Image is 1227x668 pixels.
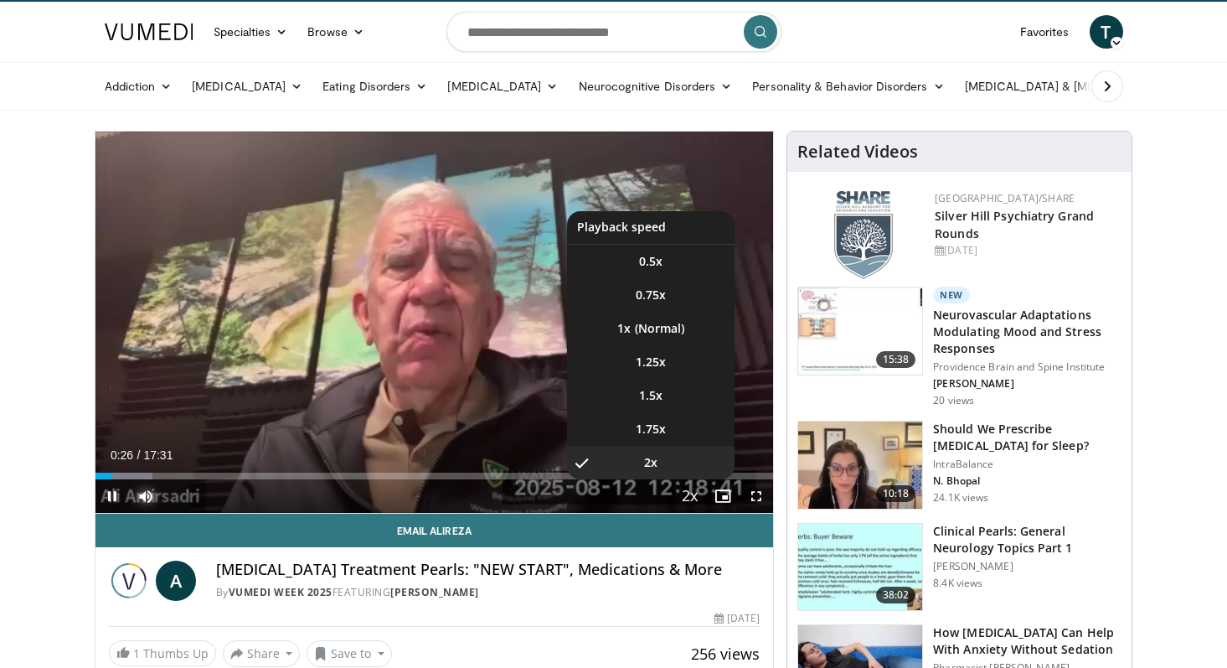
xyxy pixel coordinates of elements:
span: 0:26 [111,448,133,462]
button: Mute [129,479,162,513]
p: 20 views [933,394,974,407]
a: 1 Thumbs Up [109,640,216,666]
a: [PERSON_NAME] [390,585,479,599]
a: Favorites [1010,15,1080,49]
span: 10:18 [876,485,916,502]
span: 1.25x [636,354,666,370]
img: VuMedi Logo [105,23,193,40]
a: [MEDICAL_DATA] [437,70,568,103]
span: 2x [644,454,657,471]
span: 1.75x [636,421,666,438]
div: Progress Bar [95,473,774,479]
a: Silver Hill Psychiatry Grand Rounds [935,208,1094,241]
img: 4562edde-ec7e-4758-8328-0659f7ef333d.150x105_q85_crop-smart_upscale.jpg [798,287,922,375]
a: 10:18 Should We Prescribe [MEDICAL_DATA] for Sleep? IntraBalance N. Bhopal 24.1K views [797,421,1121,510]
span: / [137,448,141,462]
a: Addiction [95,70,183,103]
p: [PERSON_NAME] [933,377,1121,391]
p: Providence Brain and Spine Institute [933,360,1121,374]
button: Pause [95,479,129,513]
input: Search topics, interventions [446,12,781,52]
button: Playback Rate [673,479,706,513]
video-js: Video Player [95,132,774,514]
span: 0.75x [636,287,666,303]
a: 15:38 New Neurovascular Adaptations Modulating Mood and Stress Responses Providence Brain and Spi... [797,287,1121,407]
img: Vumedi Week 2025 [109,561,149,601]
span: 256 views [691,644,760,664]
h3: Neurovascular Adaptations Modulating Mood and Stress Responses [933,307,1121,357]
div: [DATE] [714,611,760,626]
p: 24.1K views [933,491,988,505]
img: f7087805-6d6d-4f4e-b7c8-917543aa9d8d.150x105_q85_crop-smart_upscale.jpg [798,422,922,509]
button: Fullscreen [740,479,773,513]
span: 15:38 [876,351,916,368]
span: 0.5x [639,253,662,270]
span: 38:02 [876,587,916,603]
a: [MEDICAL_DATA] & [MEDICAL_DATA] [955,70,1194,103]
p: 8.4K views [933,577,982,590]
p: New [933,287,970,303]
span: 1 [133,645,140,661]
h4: Related Videos [797,142,918,162]
span: 1.5x [639,387,662,404]
button: Share [223,640,301,667]
span: 17:31 [143,448,173,462]
a: [MEDICAL_DATA] [182,70,312,103]
img: 91ec4e47-6cc3-4d45-a77d-be3eb23d61cb.150x105_q85_crop-smart_upscale.jpg [798,524,922,611]
p: N. Bhopal [933,474,1121,488]
a: A [156,561,196,601]
h4: [MEDICAL_DATA] Treatment Pearls: "NEW START", Medications & More [216,561,760,579]
img: f8aaeb6d-318f-4fcf-bd1d-54ce21f29e87.png.150x105_q85_autocrop_double_scale_upscale_version-0.2.png [834,191,893,279]
h3: Should We Prescribe [MEDICAL_DATA] for Sleep? [933,421,1121,454]
button: Save to [307,640,392,667]
p: [PERSON_NAME] [933,560,1121,573]
div: [DATE] [935,243,1118,258]
a: [GEOGRAPHIC_DATA]/SHARE [935,191,1075,205]
button: Enable picture-in-picture mode [706,479,740,513]
div: By FEATURING [216,585,760,600]
a: Email Alireza [95,514,774,547]
p: IntraBalance [933,458,1121,471]
a: Neurocognitive Disorders [569,70,743,103]
a: Browse [297,15,374,49]
a: Specialties [204,15,298,49]
h3: How [MEDICAL_DATA] Can Help With Anxiety Without Sedation [933,624,1121,658]
a: T [1090,15,1123,49]
a: Vumedi Week 2025 [229,585,333,599]
span: 1x [617,320,631,337]
a: Personality & Behavior Disorders [742,70,954,103]
a: Eating Disorders [312,70,437,103]
a: 38:02 Clinical Pearls: General Neurology Topics Part 1 [PERSON_NAME] 8.4K views [797,523,1121,612]
h3: Clinical Pearls: General Neurology Topics Part 1 [933,523,1121,557]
